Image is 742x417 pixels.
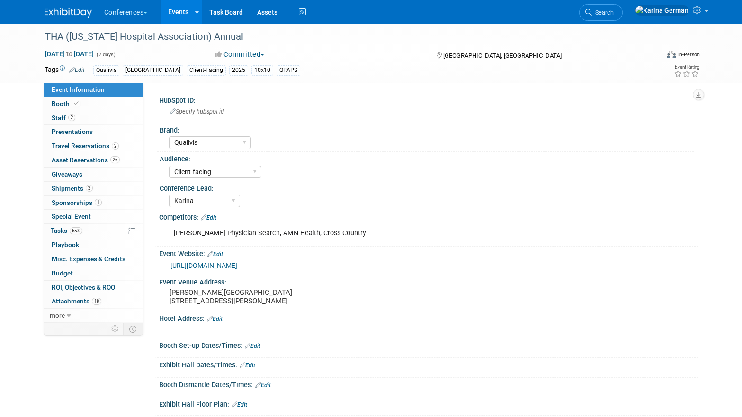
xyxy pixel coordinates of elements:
a: Asset Reservations26 [44,153,143,167]
a: more [44,309,143,322]
div: Event Rating [674,65,699,70]
div: Exhibit Hall Dates/Times: [159,358,698,370]
span: Presentations [52,128,93,135]
div: 2025 [229,65,248,75]
a: Edit [240,362,255,369]
span: 2 [68,114,75,121]
span: 65% [70,227,82,234]
span: Travel Reservations [52,142,119,150]
a: Giveaways [44,168,143,181]
span: Attachments [52,297,101,305]
a: Playbook [44,238,143,252]
a: Attachments18 [44,294,143,308]
a: Edit [232,401,247,408]
td: Toggle Event Tabs [123,323,143,335]
span: Budget [52,269,73,277]
a: Edit [69,67,85,73]
div: Booth Dismantle Dates/Times: [159,378,698,390]
a: Sponsorships1 [44,196,143,210]
a: Event Information [44,83,143,97]
span: 18 [92,298,101,305]
span: Specify hubspot id [170,108,224,115]
a: Edit [201,214,216,221]
div: Hotel Address: [159,311,698,324]
td: Personalize Event Tab Strip [107,323,124,335]
td: Tags [45,65,85,76]
button: Committed [212,50,268,60]
div: Client-Facing [187,65,226,75]
img: Format-Inperson.png [667,51,676,58]
a: Edit [207,251,223,257]
div: Booth Set-up Dates/Times: [159,338,698,351]
div: Conference Lead: [160,181,694,193]
span: [GEOGRAPHIC_DATA], [GEOGRAPHIC_DATA] [443,52,562,59]
div: Event Format [603,49,700,63]
pre: [PERSON_NAME][GEOGRAPHIC_DATA] [STREET_ADDRESS][PERSON_NAME] [170,288,373,305]
a: Misc. Expenses & Credits [44,252,143,266]
span: Event Information [52,86,105,93]
div: Brand: [160,123,694,135]
div: Qualivis [93,65,119,75]
img: ExhibitDay [45,8,92,18]
a: Travel Reservations2 [44,139,143,153]
span: Sponsorships [52,199,102,206]
span: ROI, Objectives & ROO [52,284,115,291]
a: Presentations [44,125,143,139]
a: Staff2 [44,111,143,125]
div: [GEOGRAPHIC_DATA] [123,65,183,75]
div: Audience: [160,152,694,164]
a: Tasks65% [44,224,143,238]
a: Edit [255,382,271,389]
a: Search [579,4,623,21]
div: Event Website: [159,247,698,259]
img: Karina German [635,5,689,16]
span: to [65,50,74,58]
span: Playbook [52,241,79,248]
div: [PERSON_NAME] Physician Search, AMN Health, Cross Country [167,224,594,243]
a: Special Event [44,210,143,223]
span: Misc. Expenses & Credits [52,255,125,263]
span: (2 days) [96,52,116,58]
span: 2 [86,185,93,192]
div: THA ([US_STATE] Hospital Association) Annual [42,28,644,45]
span: Asset Reservations [52,156,120,164]
div: Competitors: [159,210,698,222]
i: Booth reservation complete [74,101,79,106]
span: Special Event [52,213,91,220]
a: Booth [44,97,143,111]
div: Exhibit Hall Floor Plan: [159,397,698,409]
div: QPAPS [277,65,300,75]
a: ROI, Objectives & ROO [44,281,143,294]
span: Tasks [51,227,82,234]
a: [URL][DOMAIN_NAME] [170,262,237,269]
span: Giveaways [52,170,82,178]
span: 26 [110,156,120,163]
div: HubSpot ID: [159,93,698,105]
span: more [50,311,65,319]
span: Booth [52,100,80,107]
a: Shipments2 [44,182,143,195]
a: Budget [44,266,143,280]
div: In-Person [678,51,700,58]
a: Edit [207,316,223,322]
span: 1 [95,199,102,206]
span: [DATE] [DATE] [45,50,94,58]
div: Event Venue Address: [159,275,698,287]
a: Edit [245,343,260,349]
span: Staff [52,114,75,122]
div: 10x10 [251,65,273,75]
span: Search [592,9,614,16]
span: Shipments [52,185,93,192]
span: 2 [112,142,119,150]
